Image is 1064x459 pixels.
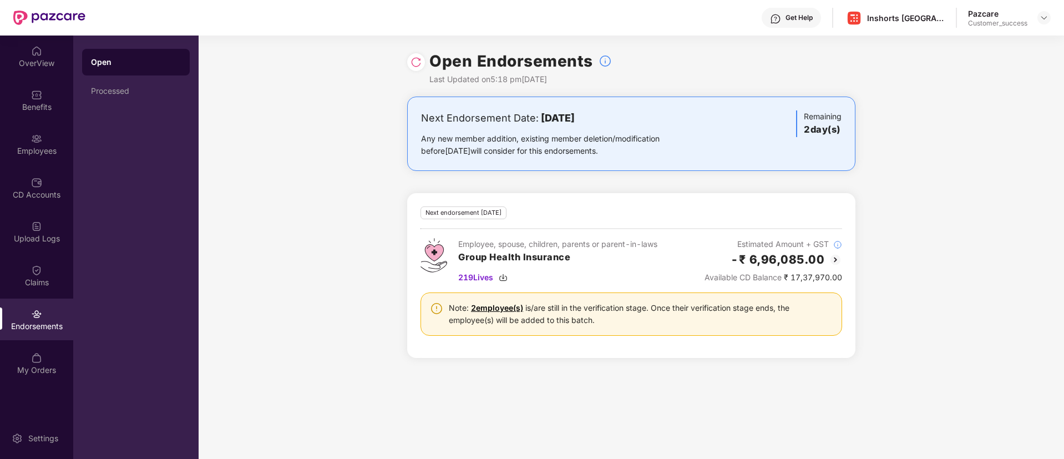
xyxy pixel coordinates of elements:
[421,133,695,157] div: Any new member addition, existing member deletion/modification before [DATE] will consider for th...
[599,54,612,68] img: svg+xml;base64,PHN2ZyBpZD0iSW5mb18tXzMyeDMyIiBkYXRhLW5hbWU9IkluZm8gLSAzMngzMiIgeG1sbnM9Imh0dHA6Ly...
[705,271,842,284] div: ₹ 17,37,970.00
[411,57,422,68] img: svg+xml;base64,PHN2ZyBpZD0iUmVsb2FkLTMyeDMyIiB4bWxucz0iaHR0cDovL3d3dy53My5vcmcvMjAwMC9zdmciIHdpZH...
[429,73,612,85] div: Last Updated on 5:18 pm[DATE]
[449,302,833,326] div: Note: is/are still in the verification stage. Once their verification stage ends, the employee(s)...
[31,265,42,276] img: svg+xml;base64,PHN2ZyBpZD0iQ2xhaW0iIHhtbG5zPSJodHRwOi8vd3d3LnczLm9yZy8yMDAwL3N2ZyIgd2lkdGg9IjIwIi...
[968,19,1027,28] div: Customer_success
[499,273,508,282] img: svg+xml;base64,PHN2ZyBpZD0iRG93bmxvYWQtMzJ4MzIiIHhtbG5zPSJodHRwOi8vd3d3LnczLm9yZy8yMDAwL3N2ZyIgd2...
[968,8,1027,19] div: Pazcare
[705,273,782,282] span: Available CD Balance
[541,112,575,124] b: [DATE]
[770,13,781,24] img: svg+xml;base64,PHN2ZyBpZD0iSGVscC0zMngzMiIgeG1sbnM9Imh0dHA6Ly93d3cudzMub3JnLzIwMDAvc3ZnIiB3aWR0aD...
[91,57,181,68] div: Open
[458,238,657,250] div: Employee, spouse, children, parents or parent-in-laws
[31,309,42,320] img: svg+xml;base64,PHN2ZyBpZD0iRW5kb3JzZW1lbnRzIiB4bWxucz0iaHR0cDovL3d3dy53My5vcmcvMjAwMC9zdmciIHdpZH...
[420,206,506,219] div: Next endorsement [DATE]
[429,49,593,73] h1: Open Endorsements
[833,240,842,249] img: svg+xml;base64,PHN2ZyBpZD0iSW5mb18tXzMyeDMyIiBkYXRhLW5hbWU9IkluZm8gLSAzMngzMiIgeG1sbnM9Imh0dHA6Ly...
[31,46,42,57] img: svg+xml;base64,PHN2ZyBpZD0iSG9tZSIgeG1sbnM9Imh0dHA6Ly93d3cudzMub3JnLzIwMDAvc3ZnIiB3aWR0aD0iMjAiIG...
[705,238,842,250] div: Estimated Amount + GST
[458,271,493,284] span: 219 Lives
[31,352,42,364] img: svg+xml;base64,PHN2ZyBpZD0iTXlfT3JkZXJzIiBkYXRhLW5hbWU9Ik15IE9yZGVycyIgeG1sbnM9Imh0dHA6Ly93d3cudz...
[430,302,443,315] img: svg+xml;base64,PHN2ZyBpZD0iV2FybmluZ18tXzI0eDI0IiBkYXRhLW5hbWU9Ildhcm5pbmcgLSAyNHgyNCIgeG1sbnM9Im...
[25,433,62,444] div: Settings
[421,110,695,126] div: Next Endorsement Date:
[420,238,447,273] img: svg+xml;base64,PHN2ZyB4bWxucz0iaHR0cDovL3d3dy53My5vcmcvMjAwMC9zdmciIHdpZHRoPSI0Ny43MTQiIGhlaWdodD...
[846,10,862,26] img: Inshorts%20Logo.png
[829,253,842,266] img: svg+xml;base64,PHN2ZyBpZD0iQmFjay0yMHgyMCIgeG1sbnM9Imh0dHA6Ly93d3cudzMub3JnLzIwMDAvc3ZnIiB3aWR0aD...
[804,123,842,137] h3: 2 day(s)
[1040,13,1048,22] img: svg+xml;base64,PHN2ZyBpZD0iRHJvcGRvd24tMzJ4MzIiIHhtbG5zPSJodHRwOi8vd3d3LnczLm9yZy8yMDAwL3N2ZyIgd2...
[31,89,42,100] img: svg+xml;base64,PHN2ZyBpZD0iQmVuZWZpdHMiIHhtbG5zPSJodHRwOi8vd3d3LnczLm9yZy8yMDAwL3N2ZyIgd2lkdGg9Ij...
[471,303,523,312] a: 2 employee(s)
[91,87,181,95] div: Processed
[867,13,945,23] div: Inshorts [GEOGRAPHIC_DATA] Advertising And Services Private Limited
[458,250,657,265] h3: Group Health Insurance
[31,177,42,188] img: svg+xml;base64,PHN2ZyBpZD0iQ0RfQWNjb3VudHMiIGRhdGEtbmFtZT0iQ0QgQWNjb3VudHMiIHhtbG5zPSJodHRwOi8vd3...
[12,433,23,444] img: svg+xml;base64,PHN2ZyBpZD0iU2V0dGluZy0yMHgyMCIgeG1sbnM9Imh0dHA6Ly93d3cudzMub3JnLzIwMDAvc3ZnIiB3aW...
[31,133,42,144] img: svg+xml;base64,PHN2ZyBpZD0iRW1wbG95ZWVzIiB4bWxucz0iaHR0cDovL3d3dy53My5vcmcvMjAwMC9zdmciIHdpZHRoPS...
[796,110,842,137] div: Remaining
[731,250,824,269] h2: -₹ 6,96,085.00
[31,221,42,232] img: svg+xml;base64,PHN2ZyBpZD0iVXBsb2FkX0xvZ3MiIGRhdGEtbmFtZT0iVXBsb2FkIExvZ3MiIHhtbG5zPSJodHRwOi8vd3...
[786,13,813,22] div: Get Help
[13,11,85,25] img: New Pazcare Logo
